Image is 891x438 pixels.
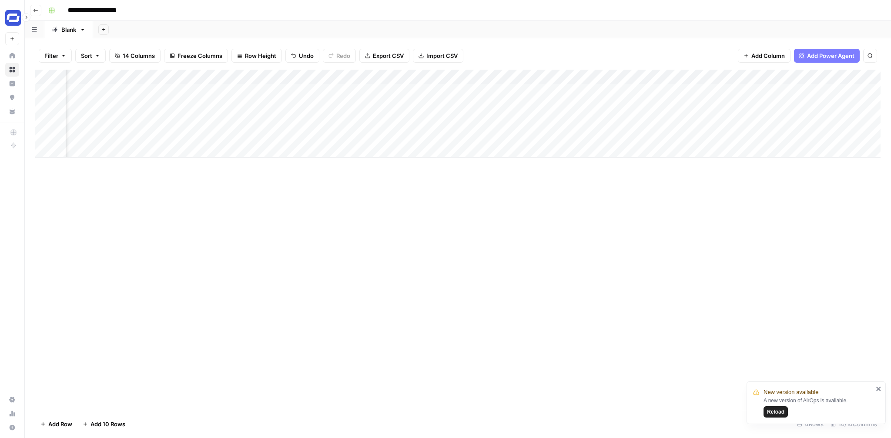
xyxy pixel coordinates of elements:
a: Browse [5,63,19,77]
span: Add Power Agent [807,51,854,60]
span: Add 10 Rows [90,420,125,428]
button: Redo [323,49,356,63]
span: Sort [81,51,92,60]
button: Freeze Columns [164,49,228,63]
button: Add Power Agent [794,49,860,63]
span: Row Height [245,51,276,60]
a: Settings [5,393,19,407]
button: Add Column [738,49,791,63]
span: Export CSV [373,51,404,60]
button: Reload [764,406,788,418]
button: Undo [285,49,319,63]
span: New version available [764,388,818,397]
button: Workspace: Synthesia [5,7,19,29]
button: 14 Columns [109,49,161,63]
span: Undo [299,51,314,60]
div: Blank [61,25,76,34]
div: 4 Rows [794,417,827,431]
span: 14 Columns [123,51,155,60]
span: Reload [767,408,784,416]
button: close [876,385,882,392]
span: Add Column [751,51,785,60]
a: Usage [5,407,19,421]
button: Sort [75,49,106,63]
a: Insights [5,77,19,91]
a: Home [5,49,19,63]
span: Add Row [48,420,72,428]
button: Add 10 Rows [77,417,131,431]
span: Redo [336,51,350,60]
div: A new version of AirOps is available. [764,397,873,418]
a: Opportunities [5,91,19,104]
span: Filter [44,51,58,60]
button: Import CSV [413,49,463,63]
button: Help + Support [5,421,19,435]
button: Export CSV [359,49,409,63]
button: Add Row [35,417,77,431]
a: Your Data [5,104,19,118]
button: Row Height [231,49,282,63]
a: Blank [44,21,93,38]
div: 14/14 Columns [827,417,881,431]
img: Synthesia Logo [5,10,21,26]
button: Filter [39,49,72,63]
span: Freeze Columns [178,51,222,60]
span: Import CSV [426,51,458,60]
